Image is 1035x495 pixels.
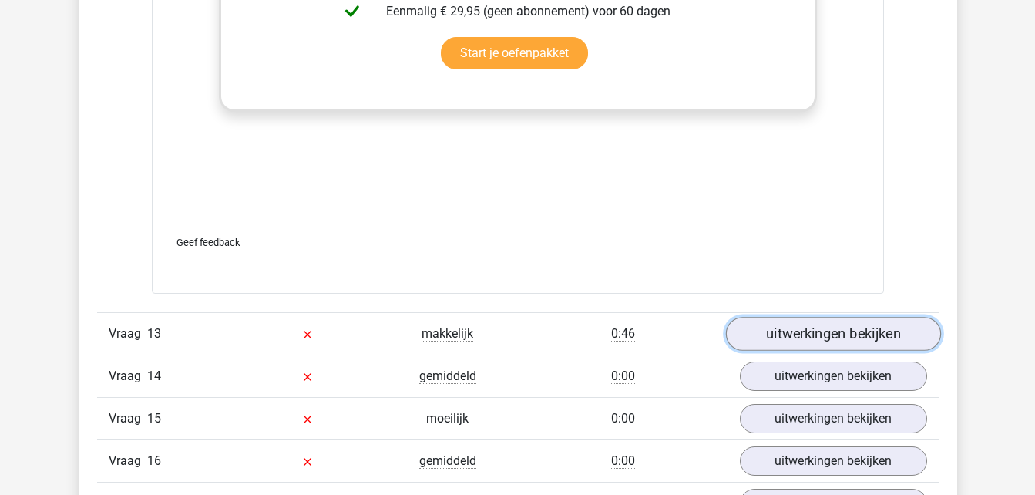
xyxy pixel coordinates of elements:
[419,453,476,469] span: gemiddeld
[147,326,161,341] span: 13
[109,325,147,343] span: Vraag
[611,369,635,384] span: 0:00
[740,404,927,433] a: uitwerkingen bekijken
[109,452,147,470] span: Vraag
[611,411,635,426] span: 0:00
[611,326,635,342] span: 0:46
[147,369,161,383] span: 14
[611,453,635,469] span: 0:00
[426,411,469,426] span: moeilijk
[441,37,588,69] a: Start je oefenpakket
[419,369,476,384] span: gemiddeld
[109,409,147,428] span: Vraag
[147,453,161,468] span: 16
[725,317,940,351] a: uitwerkingen bekijken
[147,411,161,426] span: 15
[422,326,473,342] span: makkelijk
[740,446,927,476] a: uitwerkingen bekijken
[109,367,147,386] span: Vraag
[740,362,927,391] a: uitwerkingen bekijken
[176,237,240,248] span: Geef feedback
